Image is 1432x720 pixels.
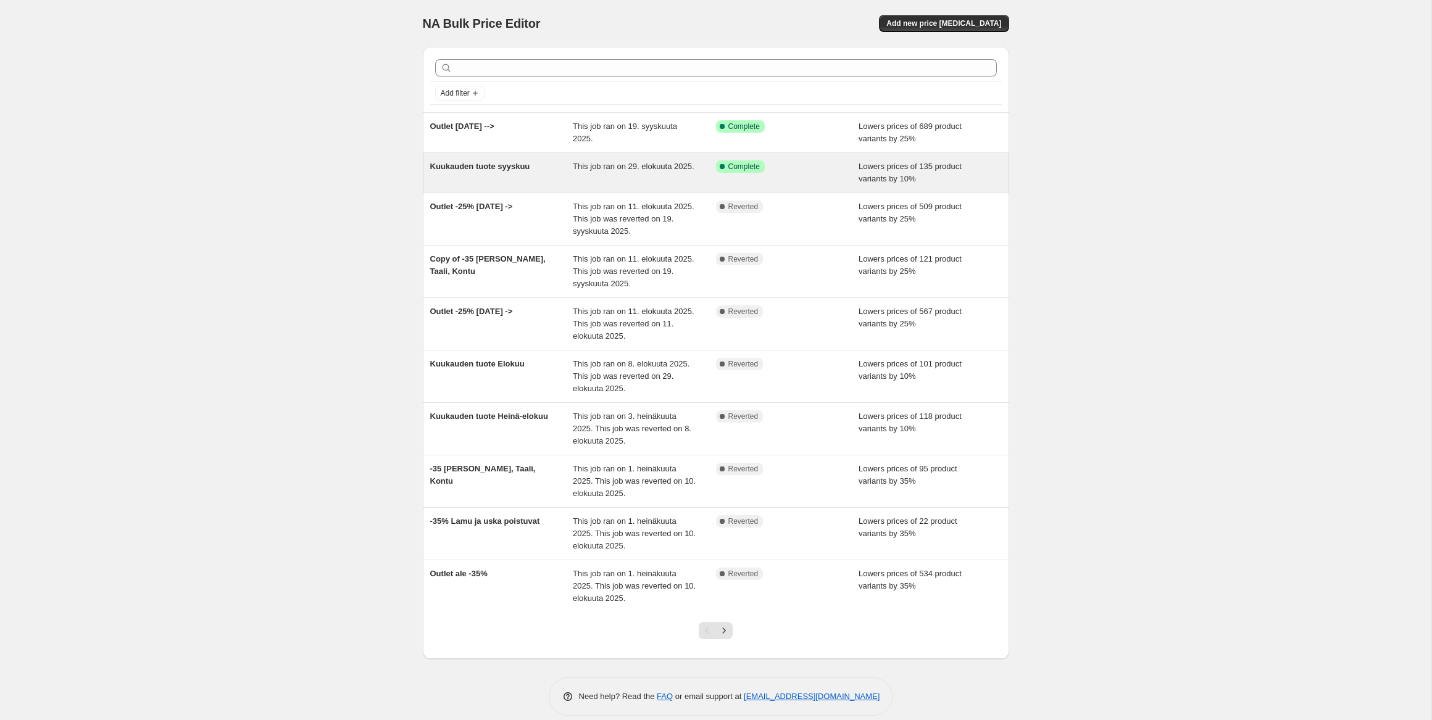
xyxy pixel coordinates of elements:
[728,569,759,579] span: Reverted
[859,122,962,143] span: Lowers prices of 689 product variants by 25%
[859,464,957,486] span: Lowers prices of 95 product variants by 35%
[441,88,470,98] span: Add filter
[573,307,694,341] span: This job ran on 11. elokuuta 2025. This job was reverted on 11. elokuuta 2025.
[673,692,744,701] span: or email support at
[728,254,759,264] span: Reverted
[573,569,696,603] span: This job ran on 1. heinäkuuta 2025. This job was reverted on 10. elokuuta 2025.
[859,254,962,276] span: Lowers prices of 121 product variants by 25%
[728,516,759,526] span: Reverted
[699,622,733,639] nav: Pagination
[573,162,694,171] span: This job ran on 29. elokuuta 2025.
[430,122,494,131] span: Outlet [DATE] -->
[573,202,694,236] span: This job ran on 11. elokuuta 2025. This job was reverted on 19. syyskuuta 2025.
[728,162,760,172] span: Complete
[859,516,957,538] span: Lowers prices of 22 product variants by 35%
[728,202,759,212] span: Reverted
[728,412,759,421] span: Reverted
[430,162,530,171] span: Kuukauden tuote syyskuu
[430,202,513,211] span: Outlet -25% [DATE] ->
[879,15,1009,32] button: Add new price [MEDICAL_DATA]
[728,359,759,369] span: Reverted
[715,622,733,639] button: Next
[430,516,540,526] span: -35% Lamu ja uska poistuvat
[728,307,759,317] span: Reverted
[728,122,760,131] span: Complete
[859,412,962,433] span: Lowers prices of 118 product variants by 10%
[430,359,525,368] span: Kuukauden tuote Elokuu
[657,692,673,701] a: FAQ
[728,464,759,474] span: Reverted
[430,569,488,578] span: Outlet ale -35%
[859,359,962,381] span: Lowers prices of 101 product variants by 10%
[744,692,880,701] a: [EMAIL_ADDRESS][DOMAIN_NAME]
[573,122,677,143] span: This job ran on 19. syyskuuta 2025.
[423,17,541,30] span: NA Bulk Price Editor
[859,162,962,183] span: Lowers prices of 135 product variants by 10%
[573,412,691,445] span: This job ran on 3. heinäkuuta 2025. This job was reverted on 8. elokuuta 2025.
[573,464,696,498] span: This job ran on 1. heinäkuuta 2025. This job was reverted on 10. elokuuta 2025.
[430,307,513,316] span: Outlet -25% [DATE] ->
[430,412,548,421] span: Kuukauden tuote Heinä-elokuu
[859,202,962,223] span: Lowers prices of 509 product variants by 25%
[573,359,689,393] span: This job ran on 8. elokuuta 2025. This job was reverted on 29. elokuuta 2025.
[573,516,696,550] span: This job ran on 1. heinäkuuta 2025. This job was reverted on 10. elokuuta 2025.
[430,464,536,486] span: -35 [PERSON_NAME], Taali, Kontu
[859,569,962,590] span: Lowers prices of 534 product variants by 35%
[430,254,546,276] span: Copy of -35 [PERSON_NAME], Taali, Kontu
[435,86,485,101] button: Add filter
[573,254,694,288] span: This job ran on 11. elokuuta 2025. This job was reverted on 19. syyskuuta 2025.
[886,19,1001,28] span: Add new price [MEDICAL_DATA]
[859,307,962,328] span: Lowers prices of 567 product variants by 25%
[579,692,657,701] span: Need help? Read the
